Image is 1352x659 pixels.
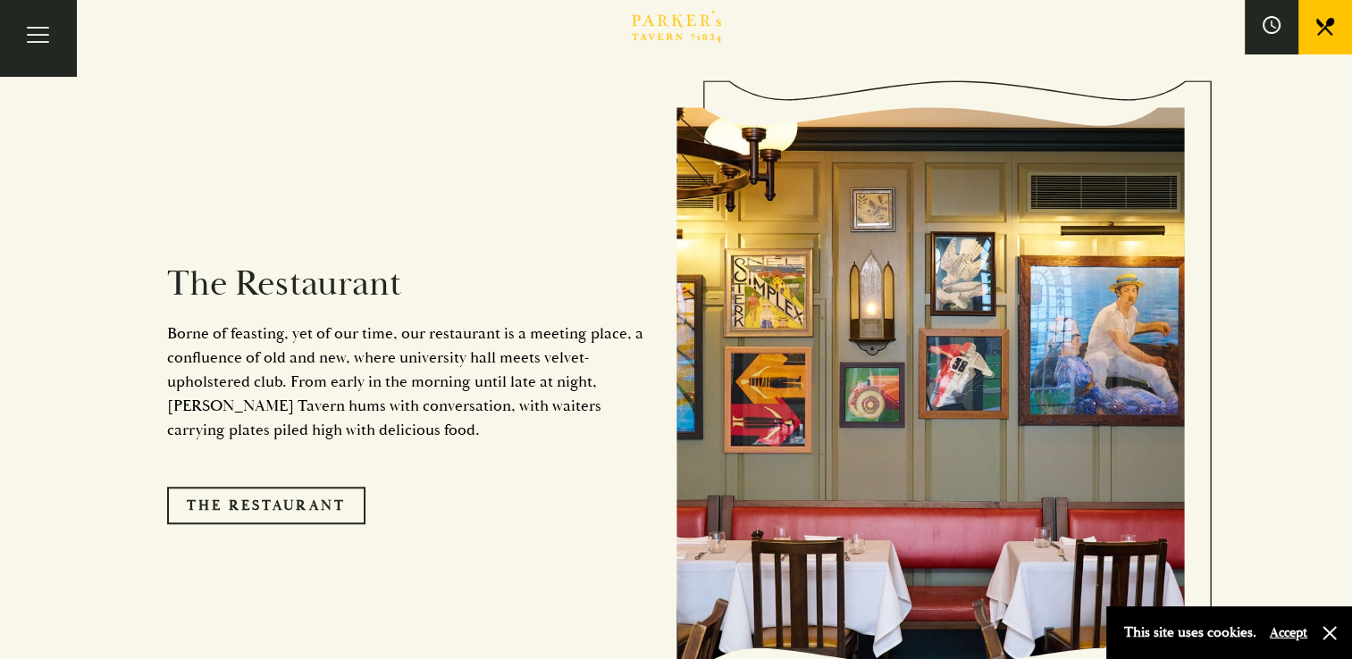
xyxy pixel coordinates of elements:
[1124,620,1256,646] p: This site uses cookies.
[167,487,365,524] a: The Restaurant
[1270,624,1307,641] button: Accept
[167,263,650,305] h2: The Restaurant
[1321,624,1339,642] button: Close and accept
[167,321,650,442] p: Borne of feasting, yet of our time, our restaurant is a meeting place, a confluence of old and ne...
